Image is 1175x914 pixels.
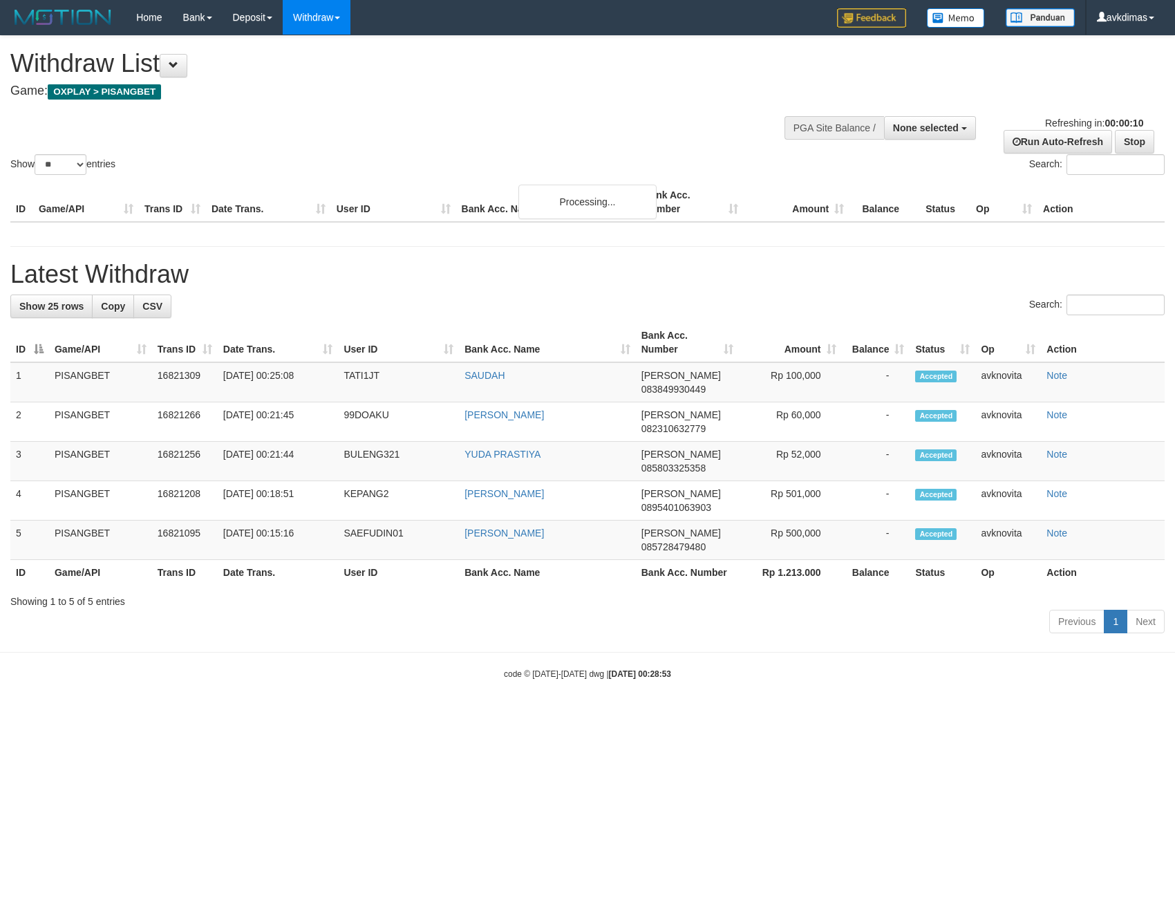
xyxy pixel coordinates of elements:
[739,442,842,481] td: Rp 52,000
[10,402,49,442] td: 2
[10,183,33,222] th: ID
[152,442,218,481] td: 16821256
[10,50,769,77] h1: Withdraw List
[636,323,739,362] th: Bank Acc. Number: activate to sort column ascending
[10,481,49,521] td: 4
[1104,610,1127,633] a: 1
[641,541,706,552] span: Copy 085728479480 to clipboard
[784,116,884,140] div: PGA Site Balance /
[641,463,706,474] span: Copy 085803325358 to clipboard
[842,560,910,586] th: Balance
[739,481,842,521] td: Rp 501,000
[1049,610,1104,633] a: Previous
[739,362,842,402] td: Rp 100,000
[10,521,49,560] td: 5
[739,521,842,560] td: Rp 500,000
[915,410,957,422] span: Accepted
[49,521,152,560] td: PISANGBET
[142,301,162,312] span: CSV
[152,402,218,442] td: 16821266
[641,423,706,434] span: Copy 082310632779 to clipboard
[1041,560,1165,586] th: Action
[152,521,218,560] td: 16821095
[152,560,218,586] th: Trans ID
[464,449,540,460] a: YUDA PRASTIYA
[1046,449,1067,460] a: Note
[10,154,115,175] label: Show entries
[842,323,910,362] th: Balance: activate to sort column ascending
[884,116,976,140] button: None selected
[910,323,975,362] th: Status: activate to sort column ascending
[49,442,152,481] td: PISANGBET
[464,409,544,420] a: [PERSON_NAME]
[920,183,970,222] th: Status
[1037,183,1165,222] th: Action
[641,502,711,513] span: Copy 0895401063903 to clipboard
[1127,610,1165,633] a: Next
[975,402,1041,442] td: avknovita
[218,323,339,362] th: Date Trans.: activate to sort column ascending
[1006,8,1075,27] img: panduan.png
[975,362,1041,402] td: avknovita
[842,402,910,442] td: -
[1046,409,1067,420] a: Note
[1041,323,1165,362] th: Action
[338,481,459,521] td: KEPANG2
[975,323,1041,362] th: Op: activate to sort column ascending
[975,442,1041,481] td: avknovita
[464,528,544,539] a: [PERSON_NAME]
[464,370,505,381] a: SAUDAH
[10,323,49,362] th: ID: activate to sort column descending
[739,323,842,362] th: Amount: activate to sort column ascending
[641,528,721,539] span: [PERSON_NAME]
[10,261,1165,288] h1: Latest Withdraw
[218,442,339,481] td: [DATE] 00:21:44
[1004,130,1112,153] a: Run Auto-Refresh
[10,589,1165,608] div: Showing 1 to 5 of 5 entries
[1029,295,1165,315] label: Search:
[218,560,339,586] th: Date Trans.
[1045,118,1143,129] span: Refreshing in:
[975,560,1041,586] th: Op
[641,488,721,499] span: [PERSON_NAME]
[459,560,636,586] th: Bank Acc. Name
[915,489,957,501] span: Accepted
[338,442,459,481] td: BULENG321
[641,384,706,395] span: Copy 083849930449 to clipboard
[49,481,152,521] td: PISANGBET
[927,8,985,28] img: Button%20Memo.svg
[33,183,139,222] th: Game/API
[338,521,459,560] td: SAEFUDIN01
[975,521,1041,560] td: avknovita
[915,371,957,382] span: Accepted
[10,442,49,481] td: 3
[10,560,49,586] th: ID
[331,183,456,222] th: User ID
[10,84,769,98] h4: Game:
[49,323,152,362] th: Game/API: activate to sort column ascending
[849,183,920,222] th: Balance
[92,295,134,318] a: Copy
[133,295,171,318] a: CSV
[744,183,849,222] th: Amount
[636,560,739,586] th: Bank Acc. Number
[10,362,49,402] td: 1
[218,402,339,442] td: [DATE] 00:21:45
[206,183,331,222] th: Date Trans.
[842,362,910,402] td: -
[975,481,1041,521] td: avknovita
[893,122,959,133] span: None selected
[1029,154,1165,175] label: Search:
[49,362,152,402] td: PISANGBET
[338,402,459,442] td: 99DOAKU
[48,84,161,100] span: OXPLAY > PISANGBET
[842,481,910,521] td: -
[459,323,636,362] th: Bank Acc. Name: activate to sort column ascending
[842,521,910,560] td: -
[218,362,339,402] td: [DATE] 00:25:08
[739,402,842,442] td: Rp 60,000
[641,370,721,381] span: [PERSON_NAME]
[910,560,975,586] th: Status
[518,185,657,219] div: Processing...
[837,8,906,28] img: Feedback.jpg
